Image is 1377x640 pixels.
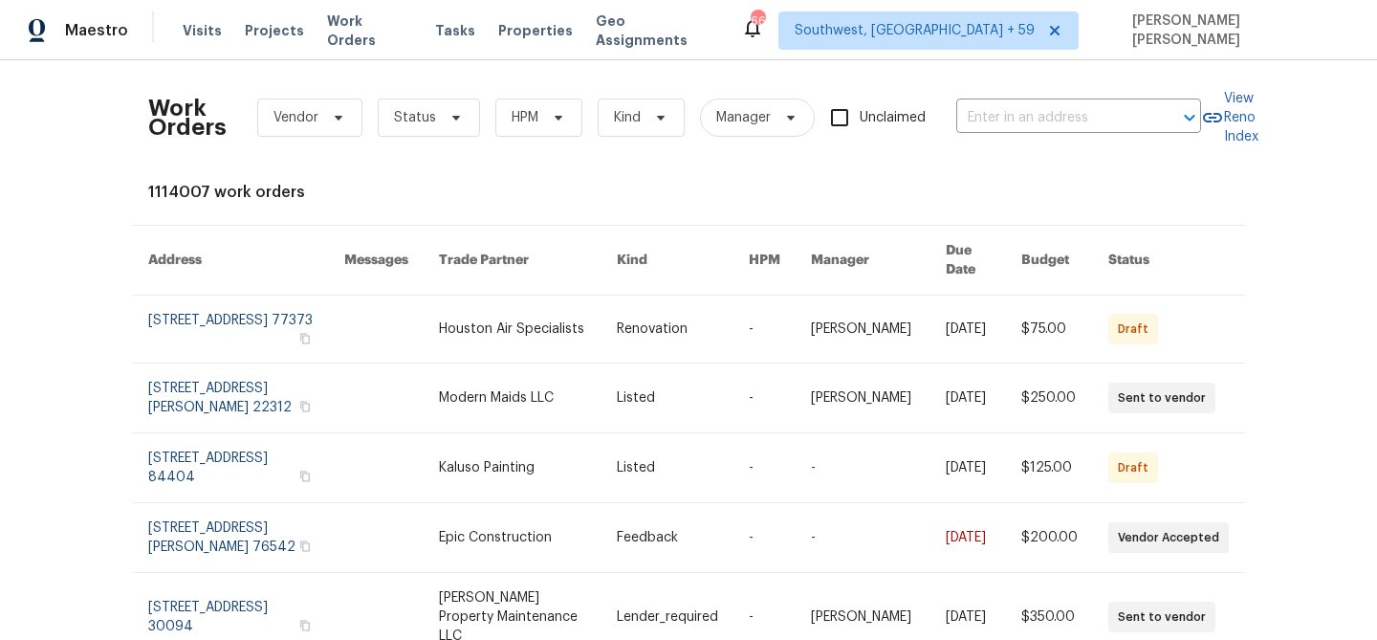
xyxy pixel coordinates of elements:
[296,468,314,485] button: Copy Address
[733,296,796,364] td: -
[860,108,926,128] span: Unclaimed
[601,296,733,364] td: Renovation
[512,108,538,127] span: HPM
[245,21,304,40] span: Projects
[795,21,1035,40] span: Southwest, [GEOGRAPHIC_DATA] + 59
[601,433,733,503] td: Listed
[733,364,796,433] td: -
[133,226,329,296] th: Address
[273,108,318,127] span: Vendor
[424,364,601,433] td: Modern Maids LLC
[601,226,733,296] th: Kind
[424,503,601,573] td: Epic Construction
[796,433,929,503] td: -
[733,226,796,296] th: HPM
[1125,11,1348,50] span: [PERSON_NAME] [PERSON_NAME]
[1201,89,1258,146] a: View Reno Index
[601,503,733,573] td: Feedback
[716,108,771,127] span: Manager
[424,433,601,503] td: Kaluso Painting
[424,296,601,364] td: Houston Air Specialists
[65,21,128,40] span: Maestro
[796,296,929,364] td: [PERSON_NAME]
[1006,226,1093,296] th: Budget
[796,503,929,573] td: -
[601,364,733,433] td: Listed
[596,11,718,50] span: Geo Assignments
[1093,226,1244,296] th: Status
[296,538,314,555] button: Copy Address
[183,21,222,40] span: Visits
[614,108,641,127] span: Kind
[930,226,1006,296] th: Due Date
[296,617,314,634] button: Copy Address
[296,330,314,347] button: Copy Address
[424,226,601,296] th: Trade Partner
[751,11,764,31] div: 667
[733,503,796,573] td: -
[329,226,424,296] th: Messages
[733,433,796,503] td: -
[1176,104,1203,131] button: Open
[148,99,227,137] h2: Work Orders
[956,103,1147,133] input: Enter in an address
[498,21,573,40] span: Properties
[796,364,929,433] td: [PERSON_NAME]
[327,11,412,50] span: Work Orders
[148,183,1229,202] div: 1114007 work orders
[296,398,314,415] button: Copy Address
[394,108,436,127] span: Status
[435,24,475,37] span: Tasks
[796,226,929,296] th: Manager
